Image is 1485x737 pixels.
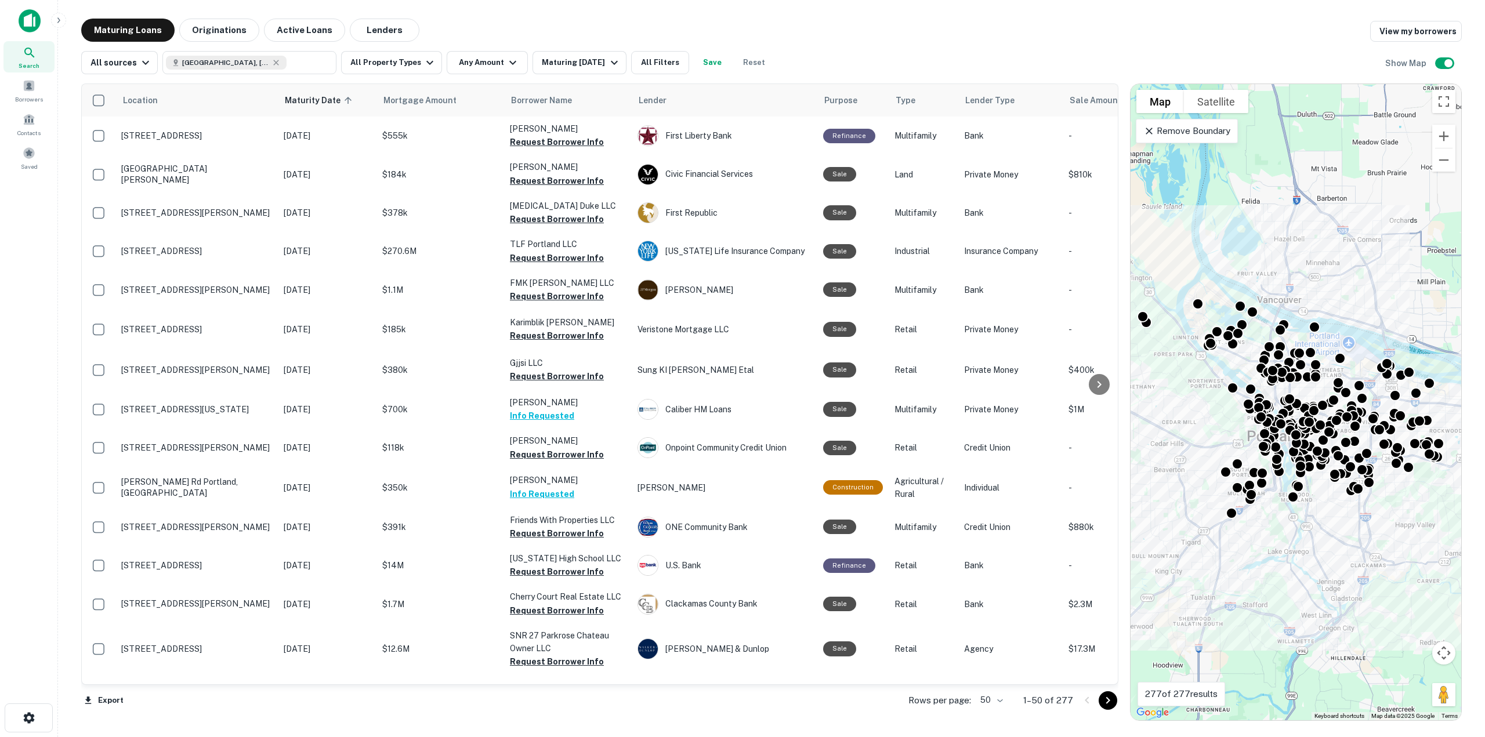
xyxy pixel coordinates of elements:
p: [DATE] [284,168,371,181]
button: Export [81,692,126,709]
p: Bank [964,284,1057,296]
p: $185k [382,323,498,336]
span: Contacts [17,128,41,137]
p: $270.6M [382,245,498,257]
p: $378k [382,206,498,219]
p: Private Money [964,168,1057,181]
p: Cherry Court Real Estate LLC [510,590,626,603]
button: Info Requested [510,409,574,423]
button: Save your search to get updates of matches that match your search criteria. [694,51,731,74]
p: Private Money [964,364,1057,376]
p: - [1069,323,1161,336]
p: Industrial [894,245,952,257]
p: [DATE] [284,206,371,219]
p: $17.3M [1069,642,1161,655]
button: Request Borrower Info [510,251,604,265]
p: Bank [964,559,1057,572]
button: Any Amount [447,51,528,74]
p: [DATE] [284,284,371,296]
button: Request Borrower Info [510,174,604,188]
p: Land [894,168,952,181]
img: picture [638,556,658,575]
p: [STREET_ADDRESS][PERSON_NAME] [121,522,272,532]
p: [PERSON_NAME] [638,481,812,494]
p: [DATE] [284,481,371,494]
p: Multifamily [894,206,952,219]
button: Originations [179,19,259,42]
p: $118k [382,441,498,454]
div: Onpoint Community Credit Union [638,437,812,458]
p: Karimblik [PERSON_NAME] [510,316,626,329]
div: First Republic [638,202,812,223]
p: Credit Union [964,521,1057,533]
span: Lender Type [965,93,1015,107]
p: Agency [964,642,1057,655]
th: Sale Amount [1063,84,1167,117]
p: [PERSON_NAME] [510,122,626,135]
p: [DATE] [284,521,371,533]
div: Search [3,41,55,72]
p: [STREET_ADDRESS][PERSON_NAME] [121,442,272,453]
span: Map data ©2025 Google [1371,713,1435,719]
p: $880k [1069,521,1161,533]
span: Type [896,93,915,107]
div: Sale [823,402,856,416]
p: $700k [382,403,498,416]
p: Retail [894,642,952,655]
p: [MEDICAL_DATA] Duke LLC [510,199,626,212]
p: - [1069,559,1161,572]
p: Bank [964,206,1057,219]
p: - [1069,284,1161,296]
p: Martinax Holdings LLC [510,681,626,694]
p: [US_STATE] High School LLC [510,552,626,565]
button: Toggle fullscreen view [1432,90,1455,113]
div: Sale [823,520,856,534]
p: Agricultural / Rural [894,475,952,500]
p: Private Money [964,403,1057,416]
p: $1.1M [382,284,498,296]
p: $555k [382,129,498,142]
button: Keyboard shortcuts [1314,712,1364,720]
a: View my borrowers [1370,21,1462,42]
img: picture [638,165,658,184]
p: Retail [894,441,952,454]
p: Multifamily [894,521,952,533]
button: Zoom out [1432,148,1455,172]
button: Show satellite imagery [1184,90,1248,113]
p: [DATE] [284,245,371,257]
p: [STREET_ADDRESS] [121,246,272,256]
button: Request Borrower Info [510,289,604,303]
p: [DATE] [284,598,371,611]
button: Maturing Loans [81,19,175,42]
p: [STREET_ADDRESS] [121,644,272,654]
p: [GEOGRAPHIC_DATA][PERSON_NAME] [121,164,272,184]
div: [PERSON_NAME] & Dunlop [638,638,812,659]
img: picture [638,241,658,261]
img: capitalize-icon.png [19,9,41,32]
a: Borrowers [3,75,55,106]
span: Lender [639,93,667,107]
p: [PERSON_NAME] [510,474,626,487]
p: Gjjsi LLC [510,357,626,369]
button: Go to next page [1099,691,1117,710]
th: Purpose [817,84,889,117]
p: TLF Portland LLC [510,238,626,250]
th: Location [115,84,278,117]
img: picture [638,639,658,659]
p: Remove Boundary [1143,124,1230,138]
p: [STREET_ADDRESS] [121,324,272,335]
p: $14M [382,559,498,572]
p: [PERSON_NAME] [510,434,626,447]
button: Active Loans [264,19,345,42]
div: Sale [823,362,856,377]
iframe: Chat Widget [1427,644,1485,700]
p: [PERSON_NAME] [510,161,626,173]
button: Request Borrower Info [510,212,604,226]
div: [PERSON_NAME] [638,279,812,300]
p: - [1069,206,1161,219]
div: ONE Community Bank [638,517,812,538]
button: Request Borrower Info [510,655,604,669]
div: U.s. Bank [638,555,812,576]
div: Saved [3,142,55,173]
